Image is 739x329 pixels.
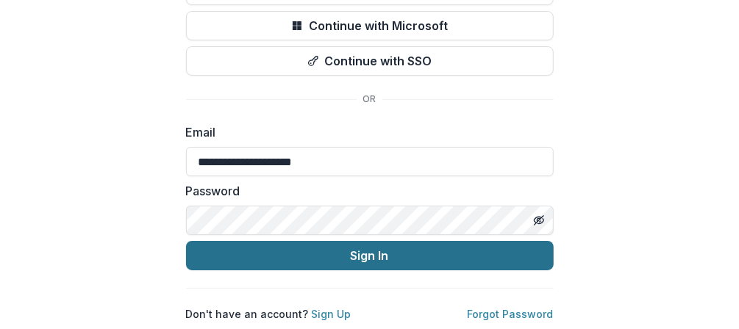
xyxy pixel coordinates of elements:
label: Password [186,182,545,200]
button: Toggle password visibility [527,209,551,232]
label: Email [186,123,545,141]
a: Forgot Password [468,308,554,320]
a: Sign Up [312,308,351,320]
button: Continue with Microsoft [186,11,554,40]
p: Don't have an account? [186,306,351,322]
button: Continue with SSO [186,46,554,76]
button: Sign In [186,241,554,270]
